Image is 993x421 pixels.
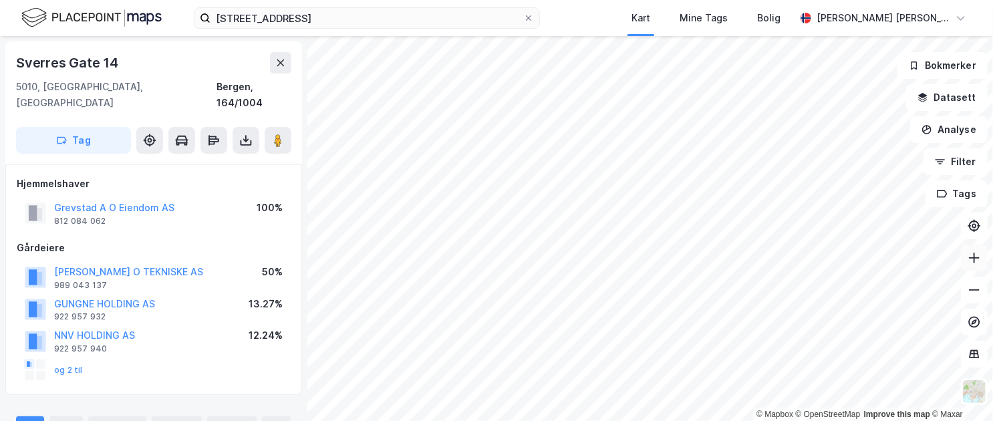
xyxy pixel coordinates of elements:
[54,311,106,322] div: 922 957 932
[262,264,283,280] div: 50%
[249,296,283,312] div: 13.27%
[257,200,283,216] div: 100%
[217,79,291,111] div: Bergen, 164/1004
[926,357,993,421] div: Kontrollprogram for chat
[54,280,107,291] div: 989 043 137
[910,116,988,143] button: Analyse
[210,8,523,28] input: Søk på adresse, matrikkel, gårdeiere, leietakere eller personer
[631,10,650,26] div: Kart
[21,6,162,29] img: logo.f888ab2527a4732fd821a326f86c7f29.svg
[926,180,988,207] button: Tags
[16,127,131,154] button: Tag
[17,176,291,192] div: Hjemmelshaver
[17,240,291,256] div: Gårdeiere
[906,84,988,111] button: Datasett
[16,52,121,74] div: Sverres Gate 14
[926,357,993,421] iframe: Chat Widget
[757,10,781,26] div: Bolig
[54,216,106,227] div: 812 084 062
[16,79,217,111] div: 5010, [GEOGRAPHIC_DATA], [GEOGRAPHIC_DATA]
[924,148,988,175] button: Filter
[817,10,950,26] div: [PERSON_NAME] [PERSON_NAME]
[54,343,107,354] div: 922 957 940
[680,10,728,26] div: Mine Tags
[864,410,930,419] a: Improve this map
[897,52,988,79] button: Bokmerker
[756,410,793,419] a: Mapbox
[249,327,283,343] div: 12.24%
[796,410,861,419] a: OpenStreetMap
